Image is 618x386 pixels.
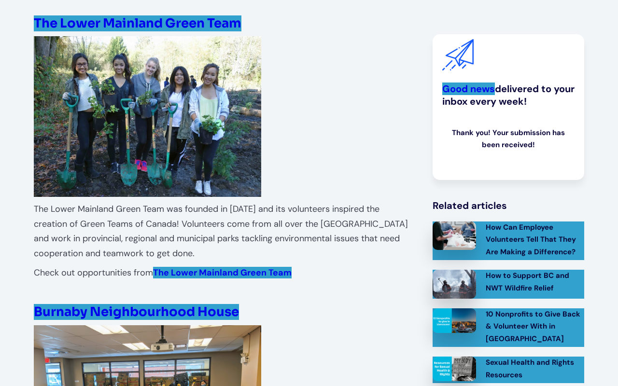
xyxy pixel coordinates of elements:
a: Sexual Health and Rights Resources [433,357,584,383]
a: The Lower Mainland Green Team [153,267,292,278]
p: The Lower Mainland Green Team was founded in [DATE] and its volunteers inspired the creation of G... [34,202,413,261]
a: How to Support BC and NWT Wildfire Relief [433,270,584,299]
p: Check out opportunities from [34,265,413,280]
a: Burnaby Neighbourhood House [34,304,239,320]
div: Related articles [433,199,584,211]
a: The Lower Mainland Green Team [34,15,241,31]
div: Sexual Health and Rights Resources [486,357,584,381]
div: How Can Employee Volunteers Tell That They Are Making a Difference? [486,221,584,258]
div: Email Form success [442,117,575,163]
div: delivered to your inbox every week! [442,82,575,107]
div: How to Support BC and NWT Wildfire Relief [486,270,584,294]
div: 10 Nonprofits to Give Back & Volunteer With in [GEOGRAPHIC_DATA] [486,308,584,345]
p: ‍ [34,285,413,300]
div: Thank you! Your submission has been received! [452,126,565,151]
a: Good news [442,82,495,95]
a: 10 Nonprofits to Give Back & Volunteer With in [GEOGRAPHIC_DATA] [433,308,584,347]
a: How Can Employee Volunteers Tell That They Are Making a Difference? [433,221,584,260]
